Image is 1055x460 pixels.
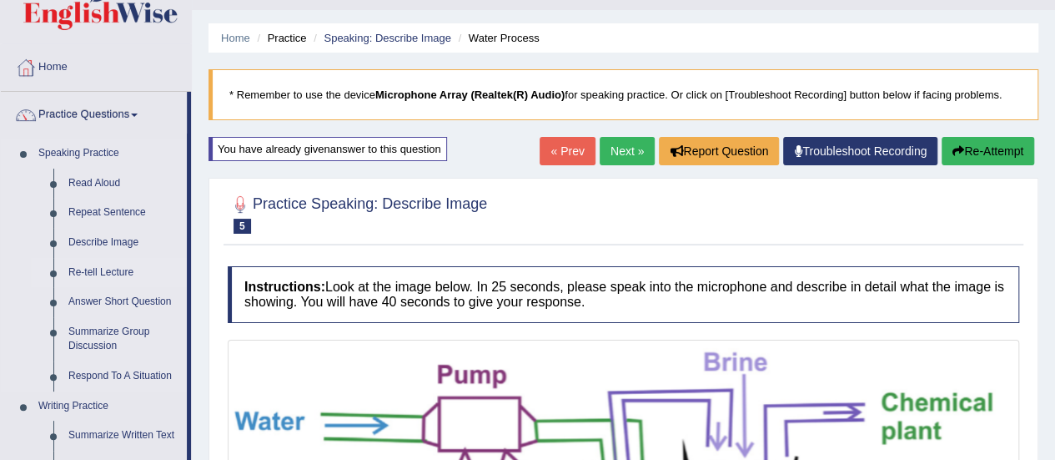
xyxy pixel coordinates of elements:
a: « Prev [540,137,595,165]
a: Repeat Sentence [61,198,187,228]
a: Practice Questions [1,92,187,134]
a: Describe Image [61,228,187,258]
h2: Practice Speaking: Describe Image [228,192,487,234]
a: Home [221,32,250,44]
span: 5 [234,219,251,234]
b: Microphone Array (Realtek(R) Audio) [375,88,565,101]
a: Read Aloud [61,169,187,199]
a: Next » [600,137,655,165]
a: Summarize Group Discussion [61,317,187,361]
h4: Look at the image below. In 25 seconds, please speak into the microphone and describe in detail w... [228,266,1019,322]
a: Respond To A Situation [61,361,187,392]
a: Writing Practice [31,392,187,422]
a: Speaking Practice [31,139,187,169]
a: Speaking: Describe Image [324,32,450,44]
a: Summarize Written Text [61,421,187,451]
button: Re-Attempt [942,137,1034,165]
a: Troubleshoot Recording [783,137,937,165]
b: Instructions: [244,280,325,294]
a: Home [1,44,191,86]
li: Water Process [454,30,539,46]
blockquote: * Remember to use the device for speaking practice. Or click on [Troubleshoot Recording] button b... [208,69,1038,120]
div: You have already given answer to this question [208,137,447,161]
a: Answer Short Question [61,287,187,317]
button: Report Question [659,137,779,165]
a: Re-tell Lecture [61,258,187,288]
li: Practice [253,30,306,46]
